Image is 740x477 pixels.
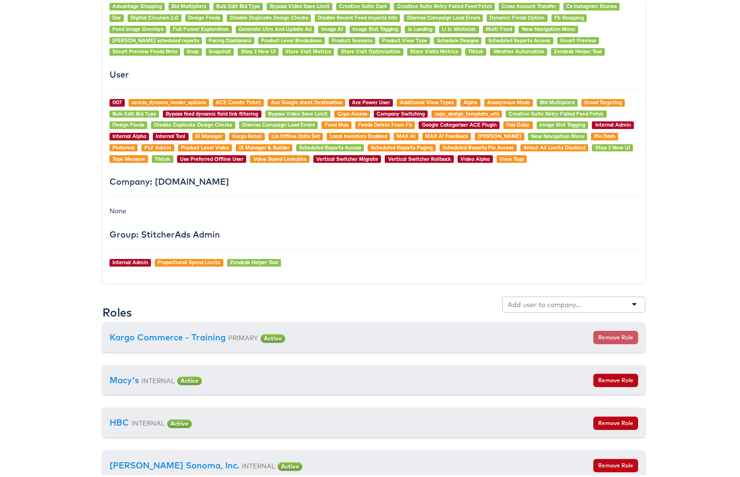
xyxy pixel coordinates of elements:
[195,130,222,137] a: IX Manager
[442,142,513,149] a: Scheduled Reports Pin Access
[102,304,132,316] h3: Roles
[341,46,400,52] a: Store Visit Optimization
[239,23,311,30] a: Generate Utm And Update Ad
[112,119,144,126] a: Design Feeds
[422,119,497,126] a: Google Categoriser ACE Plugin
[112,0,162,7] a: Advantage Shopping
[110,175,638,184] h4: Company: [DOMAIN_NAME]
[388,153,451,160] a: Vertical Switcher Rollback
[595,119,631,126] a: Internal Admin
[488,35,550,41] a: Scheduled Reports Access
[242,459,275,467] small: INTERNAL
[232,130,262,137] a: Kargo Retail
[352,97,390,103] a: Ace Power User
[408,23,432,30] a: Ix Landing
[509,108,603,115] a: Creative Suite Retry Failed Feed Fetch
[397,0,492,7] a: Creative Suite Retry Failed Feed Fetch
[584,97,622,103] a: Broad Targeting
[437,35,479,41] a: Schedule Designs
[239,142,290,149] a: IX Manager & Builder
[330,130,387,137] a: Local Inventory Enabled
[230,12,308,19] a: Disable Duplicate Design Checks
[540,119,585,126] a: Image Slot Tagging
[112,153,145,160] a: Tape Measure
[180,153,243,160] a: Use Preferred Offline User
[566,0,617,7] a: Cs Instagram Stories
[271,130,320,137] a: Lia Offline Data Set
[112,35,199,41] a: [PERSON_NAME] scheduled reports
[112,130,146,137] a: Internal Alpha
[278,460,302,468] span: Active
[501,0,556,7] a: Cross Account Transfer
[410,46,458,52] a: Store Visits Metrics
[112,257,148,263] a: Internal Admin
[508,298,583,307] input: Add user to company...
[486,23,512,30] a: Multi Feed
[268,108,328,115] a: Bypass Video Save Limit
[321,23,343,30] a: Image AI
[371,142,433,149] a: Scheduled Reports Paging
[242,119,315,126] a: Dismiss Campaign Load Errors
[131,97,206,103] a: access_dynamo_render_options
[216,0,260,7] a: Bulk Edit Bid Type
[338,108,367,115] a: Ccpa Access
[560,35,596,41] a: Smart Preview
[594,130,615,137] a: Pin Dash
[112,12,121,19] a: Dar
[110,457,240,468] a: [PERSON_NAME] Sonoma, Inc.
[110,68,638,77] h4: User
[270,0,330,7] a: Bypass Video Save Limit
[112,142,135,149] a: Pinterest
[316,153,378,160] a: Vertical Switcher Migrate
[177,374,202,383] span: Active
[253,153,307,160] a: Value Based Lookalike
[188,12,220,19] a: Design Feeds
[442,23,476,30] a: Li Ix Whitelist
[209,35,251,41] a: Pacing Dashboard
[506,119,530,126] a: Has Odax
[463,97,477,103] a: Alpha
[187,46,199,52] a: Snap
[490,12,544,19] a: Dynamic Fields Option
[554,46,602,52] a: Zendesk Helper Tool
[144,142,171,149] a: PLV Admin
[593,328,638,342] button: Remove Role
[110,372,139,383] a: Macy's
[487,97,530,103] a: Anonymous Mode
[171,0,206,7] a: Bid Multipliers
[397,130,415,137] a: MAX AI
[523,142,585,149] a: Select All Limits Disabled
[522,23,575,30] a: New Navigation Menu
[352,23,398,30] a: Image Slot Tagging
[500,153,524,160] a: View Tags
[593,457,638,470] button: Remove Role
[166,108,258,115] a: Bypass feed dynamic field link filtering
[540,97,575,103] a: Bid Multipliers
[299,142,361,149] a: Scheduled Reports Access
[110,204,638,213] div: None
[325,119,349,126] a: Feed Max
[181,142,229,149] a: Product Level Video
[318,12,397,19] a: Disable Recent Feed Imports Info
[167,417,192,426] span: Active
[209,46,231,52] a: Snapchat
[156,130,185,137] a: Internal Tool
[154,119,232,126] a: Disable Duplicate Design Checks
[407,12,480,19] a: Dismiss Campaign Load Errors
[460,153,490,160] a: Video Alpha
[261,35,322,41] a: Product Level Breakdown
[230,257,278,263] a: Zendesk Helper Tool
[173,23,229,30] a: Full Funnel Exploration
[595,142,630,149] a: Step 3 New UI
[112,23,163,30] a: Feed Image Overlays
[425,130,468,137] a: MAX AI Feedback
[339,0,387,7] a: Creative Suite Dark
[382,35,427,41] a: Product View Type
[110,415,129,426] a: HBC
[493,46,544,52] a: Weather Automation
[332,35,372,41] a: Product Scenario
[271,97,342,103] a: Ace Google sheet Destination
[478,130,521,137] a: [PERSON_NAME]
[112,97,122,103] a: 007
[400,97,454,103] a: Additional View Types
